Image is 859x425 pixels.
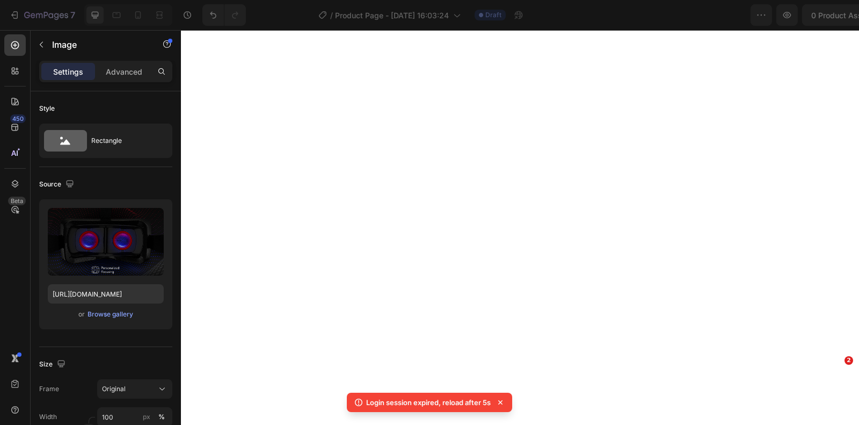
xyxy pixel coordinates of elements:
button: % [140,410,153,423]
img: preview-image [48,208,164,276]
div: 450 [10,114,26,123]
button: 0 product assigned [639,4,744,26]
span: Product Page - [DATE] 16:03:24 [335,10,449,21]
p: Advanced [106,66,142,77]
span: Save [757,11,775,20]
p: Login session expired, reload after 5s [366,397,491,408]
button: 7 [4,4,80,26]
div: Rectangle [91,128,157,153]
span: 0 product assigned [648,10,719,21]
div: Source [39,177,76,192]
button: Save [748,4,783,26]
iframe: Intercom live chat [822,372,848,398]
div: Browse gallery [88,309,133,319]
label: Width [39,412,57,422]
label: Frame [39,384,59,394]
p: Image [52,38,143,51]
p: Settings [53,66,83,77]
iframe: To enrich screen reader interactions, please activate Accessibility in Grammarly extension settings [181,30,859,425]
span: Draft [485,10,501,20]
div: Style [39,104,55,113]
input: https://example.com/image.jpg [48,284,164,304]
button: px [155,410,168,423]
span: or [78,308,85,321]
div: Beta [8,197,26,205]
span: Original [102,384,126,394]
button: Publish [788,4,833,26]
button: Original [97,379,172,399]
div: % [158,412,165,422]
div: Size [39,357,68,372]
span: 2 [845,356,853,365]
div: px [143,412,150,422]
div: Publish [797,10,824,21]
span: / [330,10,333,21]
button: Browse gallery [87,309,134,320]
div: Undo/Redo [202,4,246,26]
p: 7 [70,9,75,21]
